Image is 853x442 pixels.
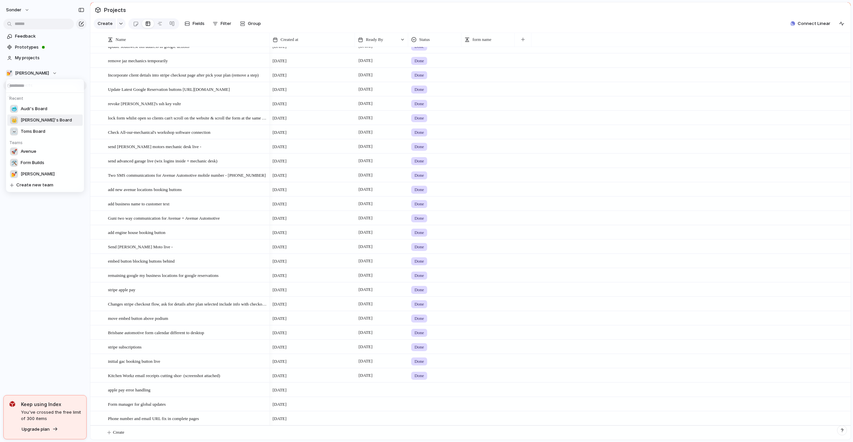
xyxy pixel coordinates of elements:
span: [PERSON_NAME] [21,171,55,177]
h5: Teams [7,137,85,146]
div: 🥶 [10,105,18,113]
span: Create new team [16,182,53,188]
span: Avenue [21,148,36,155]
div: 💅 [10,170,18,178]
div: 🚀 [10,147,18,155]
div: ☠️ [10,127,18,135]
h5: Recent [7,93,85,102]
div: 🛠️ [10,159,18,167]
span: Audi's Board [21,106,47,112]
span: [PERSON_NAME]'s Board [21,117,72,123]
div: 👑 [10,116,18,124]
span: Toms Board [21,128,45,135]
span: Form Builds [21,159,44,166]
